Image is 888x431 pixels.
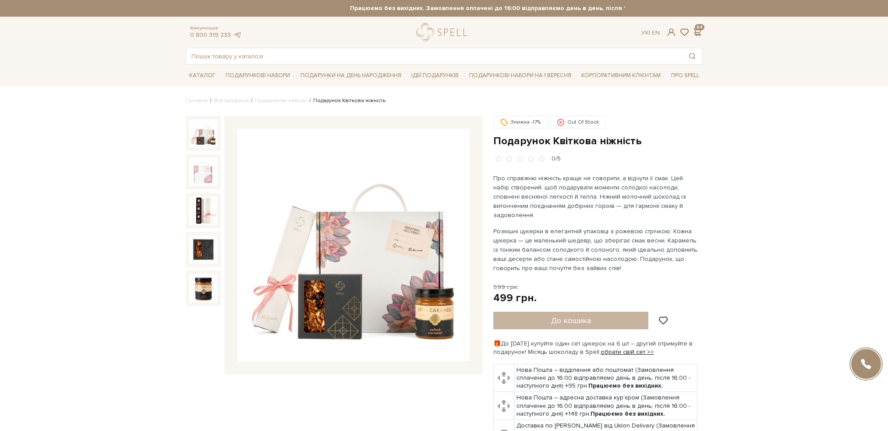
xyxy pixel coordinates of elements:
[493,174,699,220] p: Про справжню ніжність краще не говорити, а відчути її смак. Цей набір створений, щоб подарувати м...
[189,119,217,147] img: Подарунок Квіткова ніжність
[493,283,519,291] span: 599 грн.
[649,29,650,36] span: |
[214,97,249,104] a: Вся продукція
[588,382,663,389] b: Працюємо без вихідних.
[466,68,575,83] a: Подарункові набори на 1 Вересня
[297,69,405,82] span: Подарунки на День народження
[601,348,654,356] a: обрати свій сет >>
[515,364,697,392] td: Нова Пошта – відділення або поштомат (Замовлення сплаченні до 16:00 відправляємо день в день, піс...
[186,69,219,82] span: Каталог
[222,69,294,82] span: Подарункові набори
[416,23,471,41] a: logo
[408,69,462,82] span: Ідеї подарунків
[237,129,470,361] img: Подарунок Квіткова ніжність
[493,340,703,356] div: 🎁До [DATE] купуйте один сет цукерок на 6 шт – другий отримуйте в подарунок! Місяць шоколаду в Spell:
[186,97,208,104] a: Головна
[652,29,660,36] a: En
[190,31,231,39] a: 0 800 319 233
[186,48,682,64] input: Пошук товару у каталозі
[578,68,664,83] a: Корпоративним клієнтам
[682,48,702,64] button: Пошук товару у каталозі
[668,69,703,82] span: Про Spell
[189,158,217,186] img: Подарунок Квіткова ніжність
[493,291,537,305] div: 499 грн.
[189,196,217,224] img: Подарунок Квіткова ніжність
[190,25,242,31] span: Консультація:
[255,97,307,104] a: Подарункові набори
[515,392,697,420] td: Нова Пошта – адресна доставка кур'єром (Замовлення сплаченні до 16:00 відправляємо день в день, п...
[307,97,386,105] li: Подарунок Квіткова ніжність
[493,116,548,129] div: Знижка -17%
[641,29,660,37] div: Ук
[550,116,606,129] div: Out Of Stock
[493,134,703,148] h1: Подарунок Квіткова ніжність
[263,4,780,12] strong: Працюємо без вихідних. Замовлення оплачені до 16:00 відправляємо день в день, після 16:00 - насту...
[189,235,217,264] img: Подарунок Квіткова ніжність
[591,410,665,417] b: Працюємо без вихідних.
[552,155,561,163] div: 0/5
[233,31,242,39] a: telegram
[189,274,217,302] img: Подарунок Квіткова ніжність
[493,227,699,273] p: Розкішні цукерки в елегантній упаковці з рожевою стрічкою. Кожна цукерка — це маленький шедевр, щ...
